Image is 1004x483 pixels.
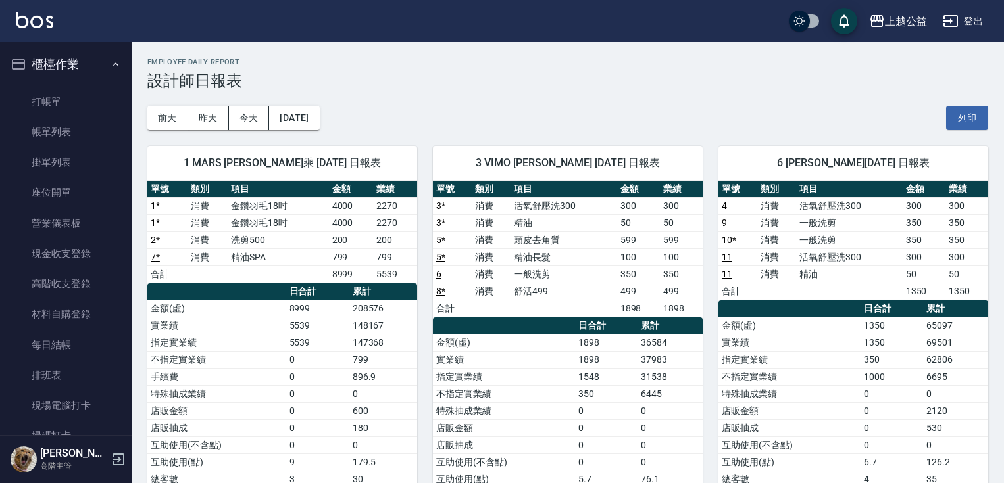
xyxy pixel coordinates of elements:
span: 6 [PERSON_NAME][DATE] 日報表 [734,156,972,170]
td: 消費 [472,214,511,231]
td: 0 [286,402,349,419]
td: 消費 [757,197,796,214]
td: 互助使用(不含點) [433,453,575,471]
button: 上越公益 [864,8,932,35]
td: 0 [286,436,349,453]
a: 材料自購登錄 [5,299,126,329]
td: 896.9 [349,368,417,385]
th: 累計 [923,300,988,317]
td: 799 [373,248,417,265]
td: 精油SPA [228,248,329,265]
td: 300 [660,197,703,214]
td: 互助使用(點) [147,453,286,471]
td: 50 [660,214,703,231]
td: 頭皮去角質 [511,231,616,248]
td: 50 [903,265,945,283]
td: 600 [349,402,417,419]
td: 精油 [796,265,902,283]
td: 5539 [373,265,417,283]
td: 499 [660,283,703,300]
td: 特殊抽成業績 [433,402,575,419]
td: 300 [945,197,988,214]
td: 金鑽羽毛18吋 [228,197,329,214]
th: 項目 [228,181,329,198]
a: 11 [722,252,732,262]
th: 類別 [188,181,228,198]
a: 每日結帳 [5,330,126,360]
td: 手續費 [147,368,286,385]
td: 799 [329,248,373,265]
td: 0 [575,436,638,453]
td: 350 [617,265,660,283]
h5: [PERSON_NAME] [40,447,107,460]
td: 0 [861,402,923,419]
td: 實業績 [433,351,575,368]
td: 金額(虛) [718,317,861,334]
td: 350 [861,351,923,368]
img: Logo [16,12,53,28]
td: 一般洗剪 [511,265,616,283]
td: 300 [903,248,945,265]
h3: 設計師日報表 [147,72,988,90]
td: 1350 [861,334,923,351]
td: 126.2 [923,453,988,471]
td: 4000 [329,197,373,214]
td: 300 [903,197,945,214]
a: 掃碼打卡 [5,421,126,451]
td: 350 [945,214,988,231]
button: 列印 [946,106,988,130]
td: 0 [349,436,417,453]
td: 8999 [329,265,373,283]
th: 日合計 [575,317,638,334]
div: 上越公益 [885,13,927,30]
th: 單號 [718,181,757,198]
td: 62806 [923,351,988,368]
td: 消費 [757,248,796,265]
td: 0 [638,453,703,471]
td: 200 [373,231,417,248]
td: 不指定實業績 [718,368,861,385]
td: 0 [638,436,703,453]
td: 599 [660,231,703,248]
a: 掛單列表 [5,147,126,177]
td: 0 [638,419,703,436]
td: 金鑽羽毛18吋 [228,214,329,231]
td: 208576 [349,300,417,317]
td: 1000 [861,368,923,385]
td: 1350 [861,317,923,334]
td: 0 [923,385,988,402]
th: 金額 [329,181,373,198]
td: 37983 [638,351,703,368]
td: 69501 [923,334,988,351]
td: 店販金額 [718,402,861,419]
th: 單號 [147,181,188,198]
td: 實業績 [718,334,861,351]
td: 6445 [638,385,703,402]
td: 148167 [349,317,417,334]
td: 1898 [575,351,638,368]
td: 147368 [349,334,417,351]
td: 9 [286,453,349,471]
td: 799 [349,351,417,368]
td: 精油長髮 [511,248,616,265]
td: 互助使用(不含點) [718,436,861,453]
a: 帳單列表 [5,117,126,147]
td: 指定實業績 [718,351,861,368]
td: 舒活499 [511,283,616,300]
td: 6695 [923,368,988,385]
td: 金額(虛) [433,334,575,351]
button: 昨天 [188,106,229,130]
td: 指定實業績 [147,334,286,351]
td: 100 [660,248,703,265]
th: 日合計 [286,283,349,300]
th: 類別 [472,181,511,198]
h2: Employee Daily Report [147,58,988,66]
th: 日合計 [861,300,923,317]
td: 消費 [472,283,511,300]
td: 6.7 [861,453,923,471]
th: 業績 [660,181,703,198]
td: 5539 [286,334,349,351]
button: [DATE] [269,106,319,130]
th: 業績 [945,181,988,198]
a: 營業儀表板 [5,208,126,239]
